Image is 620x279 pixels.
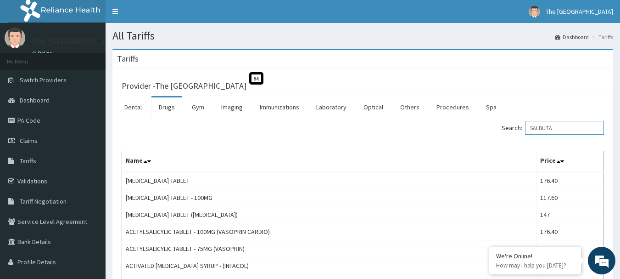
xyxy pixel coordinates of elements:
[122,172,536,189] td: [MEDICAL_DATA] TABLET
[252,97,307,117] a: Immunizations
[122,257,536,274] td: ACTIVATED [MEDICAL_DATA] SYRUP - (INFACOL)
[555,33,589,41] a: Dashboard
[546,7,613,16] span: The [GEOGRAPHIC_DATA]
[496,252,574,260] div: We're Online!
[496,262,574,269] p: How may I help you today?
[536,240,603,257] td: 17.64
[48,51,154,63] div: Chat with us now
[122,189,536,206] td: [MEDICAL_DATA] TABLET - 100MG
[20,197,67,205] span: Tariff Negotiation
[309,97,354,117] a: Laboratory
[184,97,212,117] a: Gym
[122,240,536,257] td: ACETYLSALICYLIC TABLET - 75MG (VASOPRIN)
[151,97,182,117] a: Drugs
[53,82,127,175] span: We're online!
[20,76,67,84] span: Switch Providers
[122,223,536,240] td: ACETYLSALICYLIC TABLET - 100MG (VASOPRIN CARDIO)
[502,121,604,135] label: Search:
[32,50,54,57] a: Online
[5,183,175,216] textarea: Type your message and hit 'Enter'
[122,82,246,90] h3: Provider - The [GEOGRAPHIC_DATA]
[17,46,37,69] img: d_794563401_company_1708531726252_794563401
[536,151,603,172] th: Price
[20,137,38,145] span: Claims
[117,55,139,63] h3: Tariffs
[151,5,173,27] div: Minimize live chat window
[112,30,613,42] h1: All Tariffs
[536,172,603,189] td: 176.40
[590,33,613,41] li: Tariffs
[122,151,536,172] th: Name
[536,189,603,206] td: 117.60
[536,206,603,223] td: 147
[20,157,36,165] span: Tariffs
[525,121,604,135] input: Search:
[536,223,603,240] td: 176.40
[32,37,124,46] p: The [GEOGRAPHIC_DATA]
[117,97,149,117] a: Dental
[20,96,50,104] span: Dashboard
[214,97,250,117] a: Imaging
[356,97,391,117] a: Optical
[479,97,504,117] a: Spa
[249,72,263,85] span: St
[429,97,476,117] a: Procedures
[122,206,536,223] td: [MEDICAL_DATA] TABLET ([MEDICAL_DATA])
[393,97,427,117] a: Others
[5,28,25,48] img: User Image
[529,6,540,17] img: User Image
